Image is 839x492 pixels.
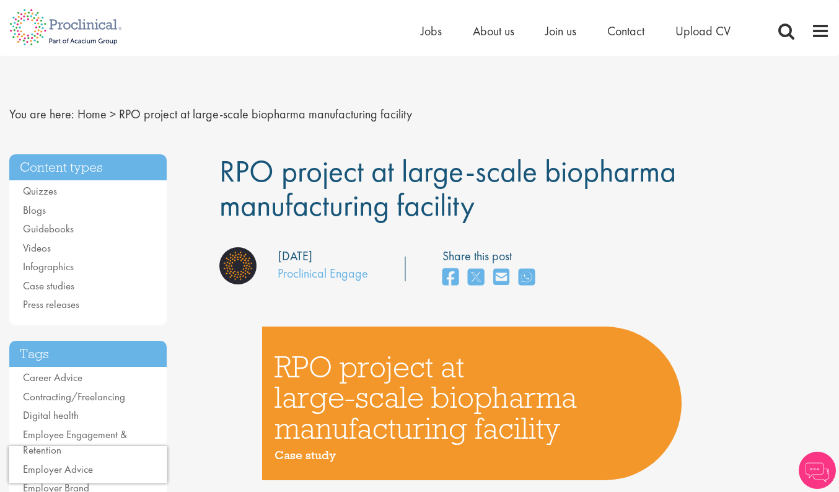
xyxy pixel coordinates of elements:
iframe: reCAPTCHA [9,446,167,483]
a: Contact [607,23,644,39]
a: Join us [545,23,576,39]
a: Case studies [23,279,74,292]
a: Press releases [23,297,79,311]
a: Upload CV [675,23,731,39]
a: share on facebook [442,265,459,291]
label: Share this post [442,247,541,265]
span: RPO project at large-scale biopharma manufacturing facility [119,106,412,122]
img: Chatbot [799,452,836,489]
span: RPO project at large-scale biopharma manufacturing facility [219,151,676,225]
a: About us [473,23,514,39]
div: [DATE] [278,247,312,265]
span: > [110,106,116,122]
span: You are here: [9,106,74,122]
a: Career Advice [23,371,82,384]
a: Proclinical Engage [278,265,368,281]
a: Guidebooks [23,222,74,235]
h4: Case study [262,449,682,462]
h1: RPO project at large-scale biopharma manufacturing facility [262,351,682,444]
a: breadcrumb link [77,106,107,122]
a: Digital health [23,408,79,422]
a: Employee Engagement & Retention [23,428,127,457]
a: Contracting/Freelancing [23,390,125,403]
img: Proclinical Engage [219,247,257,284]
a: Blogs [23,203,46,217]
a: share on email [493,265,509,291]
h3: Tags [9,341,167,367]
h3: Content types [9,154,167,181]
a: share on twitter [468,265,484,291]
a: Quizzes [23,184,57,198]
a: Jobs [421,23,442,39]
a: Infographics [23,260,74,273]
a: share on whats app [519,265,535,291]
a: Videos [23,241,51,255]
